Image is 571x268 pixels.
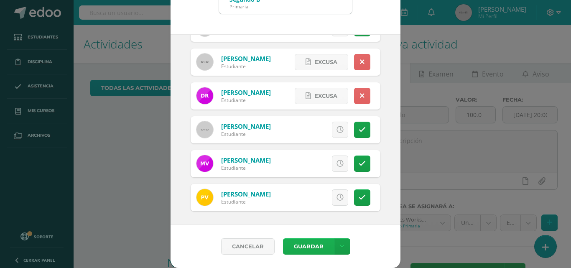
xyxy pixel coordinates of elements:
a: [PERSON_NAME] [221,156,271,164]
img: 60x60 [196,121,213,138]
span: Excusa [314,88,337,104]
a: Excusa [295,88,348,104]
div: Estudiante [221,97,271,104]
span: Excusa [314,54,337,70]
div: Estudiante [221,164,271,171]
a: [PERSON_NAME] [221,122,271,130]
div: Estudiante [221,198,271,205]
a: [PERSON_NAME] [221,88,271,97]
img: 133b78b307fb59a36e3f589cc99f5be2.png [196,189,213,206]
img: 60x60 [196,54,213,70]
a: Cancelar [221,238,275,255]
div: Primaria [229,3,260,10]
div: Estudiante [221,130,271,138]
button: Guardar [283,238,334,255]
img: c7095d21e6fa6473761d2f1751da7def.png [196,87,213,104]
a: Excusa [295,54,348,70]
img: f5a1167e5f47e98442448c02d5ad78e4.png [196,155,213,172]
a: [PERSON_NAME] [221,190,271,198]
a: [PERSON_NAME] [221,54,271,63]
div: Estudiante [221,63,271,70]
